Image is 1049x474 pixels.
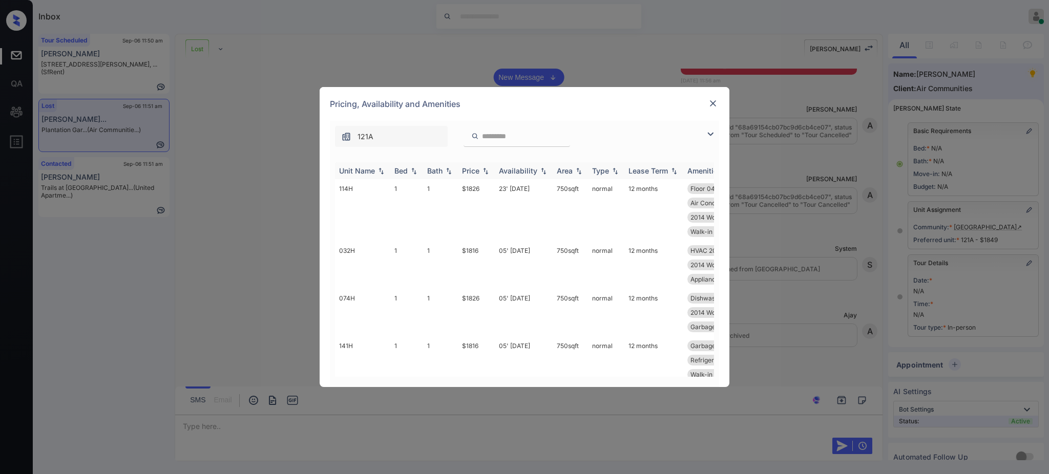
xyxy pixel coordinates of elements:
[624,179,683,241] td: 12 months
[409,167,419,175] img: sorting
[610,167,620,175] img: sorting
[390,289,423,336] td: 1
[690,371,736,378] span: Walk-in Closets
[690,213,743,221] span: 2014 Wood Floor...
[708,98,718,109] img: close
[690,342,744,350] span: Garbage disposa...
[341,132,351,142] img: icon-zuma
[390,241,423,289] td: 1
[557,166,573,175] div: Area
[588,179,624,241] td: normal
[394,166,408,175] div: Bed
[553,179,588,241] td: 750 sqft
[339,166,375,175] div: Unit Name
[624,289,683,336] td: 12 months
[444,167,454,175] img: sorting
[690,228,736,235] span: Walk-in Closets
[358,131,373,142] span: 121A
[335,336,390,398] td: 141H
[553,289,588,336] td: 750 sqft
[690,185,715,192] span: Floor 04
[458,179,495,241] td: $1826
[390,336,423,398] td: 1
[458,241,495,289] td: $1816
[320,87,729,121] div: Pricing, Availability and Amenities
[495,179,553,241] td: 23' [DATE]
[335,289,390,336] td: 074H
[588,336,624,398] td: normal
[690,247,723,254] span: HVAC 2019
[687,166,722,175] div: Amenities
[690,294,725,302] span: Dishwasher
[335,241,390,289] td: 032H
[495,241,553,289] td: 05' [DATE]
[458,289,495,336] td: $1826
[423,179,458,241] td: 1
[480,167,491,175] img: sorting
[624,241,683,289] td: 12 months
[499,166,537,175] div: Availability
[690,356,739,364] span: Refrigerator Le...
[462,166,479,175] div: Price
[553,241,588,289] td: 750 sqft
[588,289,624,336] td: normal
[390,179,423,241] td: 1
[376,167,386,175] img: sorting
[588,241,624,289] td: normal
[471,132,479,141] img: icon-zuma
[427,166,443,175] div: Bath
[704,128,717,140] img: icon-zuma
[690,275,740,283] span: Appliances Stai...
[592,166,609,175] div: Type
[553,336,588,398] td: 750 sqft
[574,167,584,175] img: sorting
[458,336,495,398] td: $1816
[690,323,744,331] span: Garbage disposa...
[690,199,734,207] span: Air Conditioner
[423,336,458,398] td: 1
[669,167,679,175] img: sorting
[538,167,549,175] img: sorting
[690,261,743,269] span: 2014 Wood Floor...
[495,289,553,336] td: 05' [DATE]
[624,336,683,398] td: 12 months
[423,289,458,336] td: 1
[628,166,668,175] div: Lease Term
[690,309,743,316] span: 2014 Wood Floor...
[423,241,458,289] td: 1
[335,179,390,241] td: 114H
[495,336,553,398] td: 05' [DATE]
